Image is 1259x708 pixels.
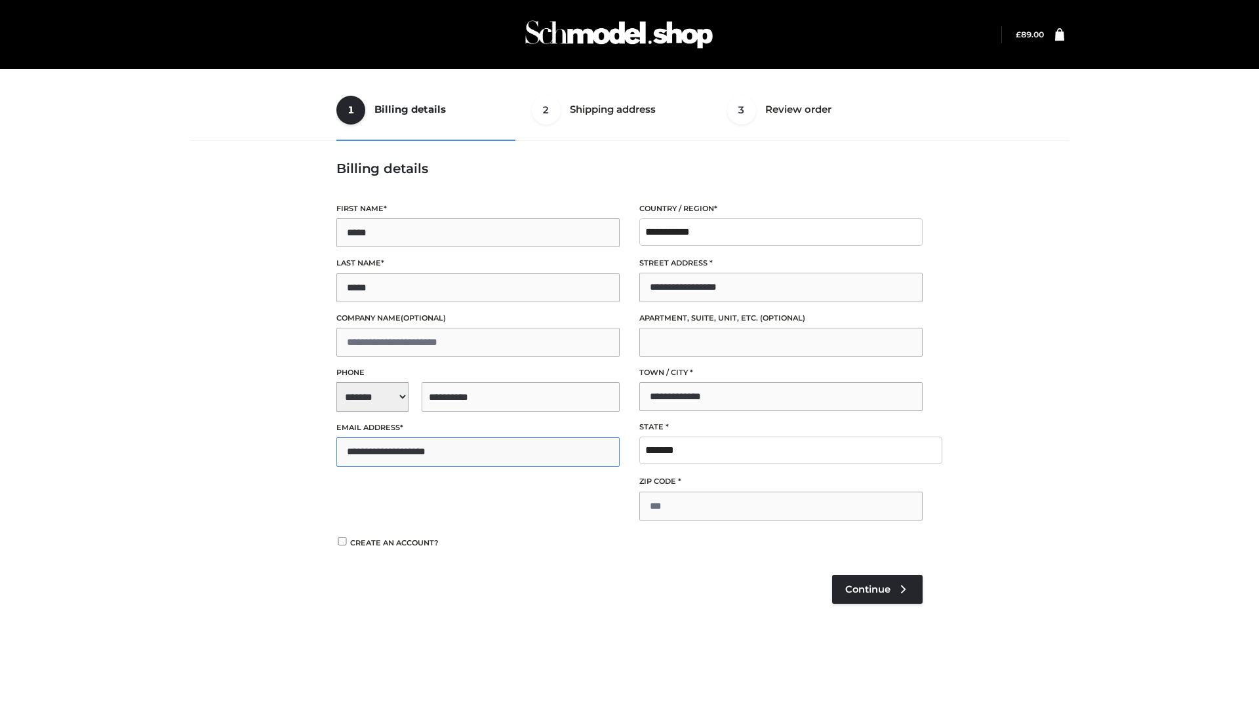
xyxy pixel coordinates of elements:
span: (optional) [760,313,805,323]
input: Create an account? [336,537,348,545]
label: Company name [336,312,620,324]
label: Street address [639,257,923,269]
bdi: 89.00 [1016,29,1044,39]
a: Continue [832,575,923,604]
span: Create an account? [350,538,439,547]
label: Town / City [639,366,923,379]
span: Continue [845,583,890,595]
span: £ [1016,29,1021,39]
label: First name [336,203,620,215]
label: Country / Region [639,203,923,215]
label: Phone [336,366,620,379]
img: Schmodel Admin 964 [521,9,717,60]
span: (optional) [401,313,446,323]
label: Email address [336,422,620,434]
h3: Billing details [336,161,923,176]
label: Apartment, suite, unit, etc. [639,312,923,324]
label: ZIP Code [639,475,923,488]
a: £89.00 [1016,29,1044,39]
label: Last name [336,257,620,269]
label: State [639,421,923,433]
